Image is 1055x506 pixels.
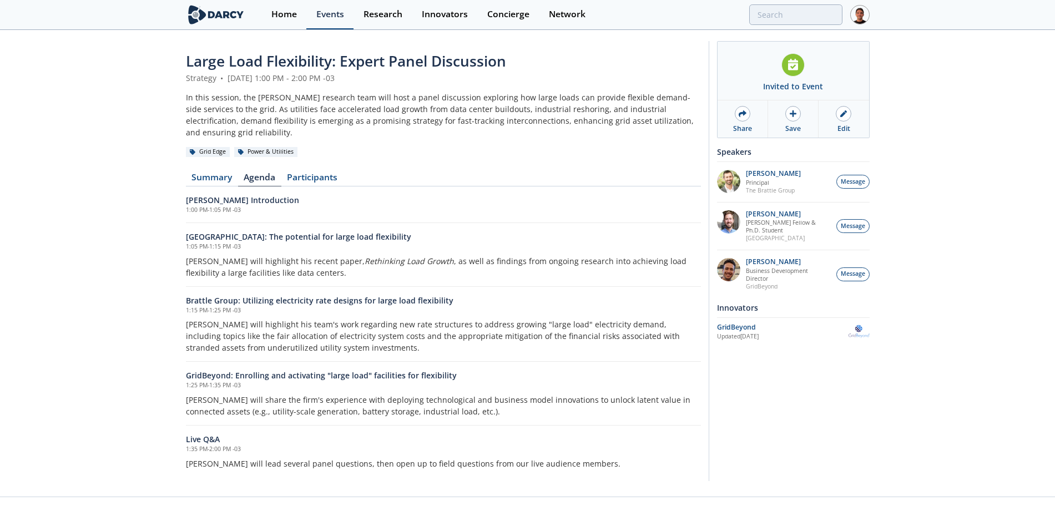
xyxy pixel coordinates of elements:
em: Rethinking Load Growth [365,256,454,266]
span: Message [841,270,865,279]
h5: 1:00 PM - 1:05 PM -03 [186,206,701,215]
h5: 1:25 PM - 1:35 PM -03 [186,381,701,390]
div: Invited to Event [763,80,823,92]
h6: Live Q&A [186,433,701,445]
p: The Brattle Group [746,186,801,194]
h5: 1:35 PM - 2:00 PM -03 [186,445,701,454]
img: GridBeyond [849,322,869,341]
div: Home [271,10,297,19]
a: GridBeyond Updated[DATE] GridBeyond [717,322,870,341]
div: Innovators [717,298,870,317]
img: Profile [850,5,870,24]
h5: 1:05 PM - 1:15 PM -03 [186,242,701,251]
img: logo-wide.svg [186,5,246,24]
p: [PERSON_NAME] will highlight his recent paper, , as well as findings from ongoing research into a... [186,255,701,279]
span: • [219,73,225,83]
p: Business Development Director [746,267,830,282]
div: Save [785,124,801,134]
div: Edit [837,124,850,134]
div: Share [733,124,752,134]
div: In this session, the [PERSON_NAME] research team will host a panel discussion exploring how large... [186,92,701,138]
p: [PERSON_NAME] [746,170,801,178]
p: [PERSON_NAME] will share the firm's experience with deploying technological and business model in... [186,394,701,417]
h6: [GEOGRAPHIC_DATA]: The potential for large load flexibility [186,231,701,242]
p: GridBeyond [746,282,830,290]
p: [PERSON_NAME] [746,210,830,218]
p: [PERSON_NAME] will highlight his team's work regarding new rate structures to address growing "la... [186,318,701,353]
div: Concierge [487,10,529,19]
h6: GridBeyond: Enrolling and activating "large load" facilities for flexibility [186,370,701,381]
span: Message [841,178,865,186]
p: [PERSON_NAME] [746,258,830,266]
button: Message [836,267,870,281]
img: 626720fa-8757-46f0-a154-a66cdc51b198 [717,258,740,281]
img: 94f5b726-9240-448e-ab22-991e3e151a77 [717,210,740,234]
div: Power & Utilities [234,147,298,157]
div: Updated [DATE] [717,332,849,341]
img: 80af834d-1bc5-4ae6-b57f-fc2f1b2cb4b2 [717,170,740,193]
button: Message [836,175,870,189]
input: Advanced Search [749,4,842,25]
span: Large Load Flexibility: Expert Panel Discussion [186,51,506,71]
div: Strategy [DATE] 1:00 PM - 2:00 PM -03 [186,72,701,84]
h5: 1:15 PM - 1:25 PM -03 [186,306,701,315]
h6: Brattle Group: Utilizing electricity rate designs for large load flexibility [186,295,701,306]
div: Innovators [422,10,468,19]
div: Network [549,10,585,19]
p: [PERSON_NAME] Fellow & Ph.D. Student [746,219,830,234]
p: [PERSON_NAME] will lead several panel questions, then open up to field questions from our live au... [186,458,701,469]
div: Grid Edge [186,147,230,157]
a: Participants [281,173,344,186]
p: Principal [746,179,801,186]
a: Summary [186,173,238,186]
div: Research [364,10,402,19]
div: Events [316,10,344,19]
h6: [PERSON_NAME] Introduction [186,194,701,206]
div: Speakers [717,142,870,161]
span: Message [841,222,865,231]
p: [GEOGRAPHIC_DATA] [746,234,830,242]
a: Agenda [238,173,281,186]
div: GridBeyond [717,322,849,332]
a: Edit [819,100,869,138]
button: Message [836,219,870,233]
